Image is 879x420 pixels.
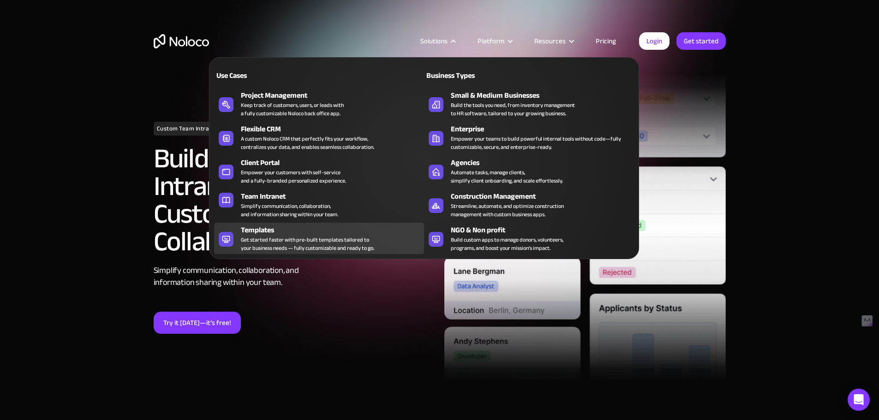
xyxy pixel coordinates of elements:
a: Client PortalEmpower your customers with self-serviceand a fully-branded personalized experience. [214,155,424,187]
div: Solutions [420,35,448,47]
div: Platform [478,35,504,47]
div: Solutions [409,35,466,47]
nav: Solutions [209,44,639,259]
a: Project ManagementKeep track of customers, users, or leads witha fully customizable Noloco back o... [214,88,424,119]
a: TemplatesGet started faster with pre-built templates tailored toyour business needs — fully custo... [214,223,424,254]
a: Try it [DATE]—it’s free! [154,312,241,334]
a: Get started [676,32,726,50]
div: A custom Noloco CRM that perfectly fits your workflow, centralizes your data, and enables seamles... [241,135,374,151]
a: Login [639,32,670,50]
a: Construction ManagementStreamline, automate, and optimize constructionmanagement with custom busi... [424,189,634,220]
a: Flexible CRMA custom Noloco CRM that perfectly fits your workflow,centralizes your data, and enab... [214,122,424,153]
a: home [154,34,209,48]
div: Client Portal [241,157,428,168]
div: Automate tasks, manage clients, simplify client onboarding, and scale effortlessly. [451,168,563,185]
div: Empower your customers with self-service and a fully-branded personalized experience. [241,168,346,185]
div: Keep track of customers, users, or leads with a fully customizable Noloco back office app. [241,101,344,118]
div: Enterprise [451,124,638,135]
a: Use Cases [214,65,424,86]
div: Use Cases [214,70,315,81]
div: Agencies [451,157,638,168]
a: EnterpriseEmpower your teams to build powerful internal tools without code—fully customizable, se... [424,122,634,153]
a: Team IntranetSimplify communication, collaboration,and information sharing within your team. [214,189,424,220]
div: Small & Medium Businesses [451,90,638,101]
h1: Custom Team Intranet Builder [154,122,244,136]
div: Simplify communication, collaboration, and information sharing within your team. [241,202,338,219]
div: Team Intranet [241,191,428,202]
div: Construction Management [451,191,638,202]
div: Simplify communication, collaboration, and information sharing within your team. [154,265,435,289]
div: Business Types [424,70,525,81]
div: Platform [466,35,523,47]
div: Flexible CRM [241,124,428,135]
a: Business Types [424,65,634,86]
div: Resources [534,35,566,47]
div: Streamline, automate, and optimize construction management with custom business apps. [451,202,564,219]
div: Templates [241,225,428,236]
div: Build the tools you need, from inventory management to HR software, tailored to your growing busi... [451,101,575,118]
a: NGO & Non profitBuild custom apps to manage donors, volunteers,programs, and boost your mission’s... [424,223,634,254]
div: Empower your teams to build powerful internal tools without code—fully customizable, secure, and ... [451,135,629,151]
div: Project Management [241,90,428,101]
a: AgenciesAutomate tasks, manage clients,simplify client onboarding, and scale effortlessly. [424,155,634,187]
div: Resources [523,35,584,47]
div: NGO & Non profit [451,225,638,236]
div: Get started faster with pre-built templates tailored to your business needs — fully customizable ... [241,236,374,252]
div: Open Intercom Messenger [848,389,870,411]
div: Build custom apps to manage donors, volunteers, programs, and boost your mission’s impact. [451,236,563,252]
a: Small & Medium BusinessesBuild the tools you need, from inventory managementto HR software, tailo... [424,88,634,119]
h2: Build a No-Code Team Intranet for Secure and Custom Internal Collaboration [154,145,435,255]
a: Pricing [584,35,628,47]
